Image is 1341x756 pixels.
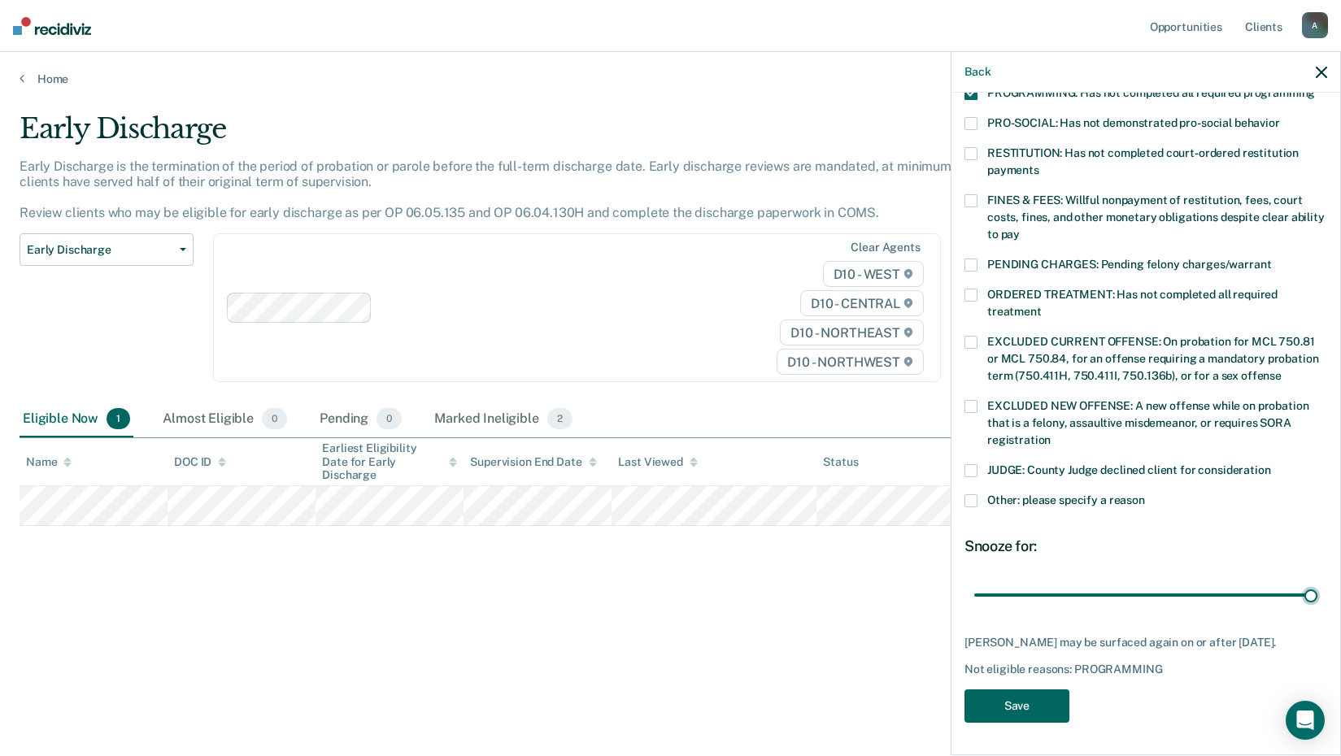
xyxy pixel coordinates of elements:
[431,402,576,437] div: Marked Ineligible
[1302,12,1328,38] div: A
[322,441,457,482] div: Earliest Eligibility Date for Early Discharge
[20,402,133,437] div: Eligible Now
[851,241,920,254] div: Clear agents
[470,455,596,469] div: Supervision End Date
[1286,701,1325,740] div: Open Intercom Messenger
[13,17,91,35] img: Recidiviz
[777,349,923,375] span: D10 - NORTHWEST
[964,689,1069,723] button: Save
[20,72,1321,86] a: Home
[964,65,991,79] button: Back
[987,193,1325,241] span: FINES & FEES: Willful nonpayment of restitution, fees, court costs, fines, and other monetary obl...
[987,258,1271,271] span: PENDING CHARGES: Pending felony charges/warrant
[316,402,405,437] div: Pending
[964,636,1327,650] div: [PERSON_NAME] may be surfaced again on or after [DATE].
[159,402,290,437] div: Almost Eligible
[107,408,130,429] span: 1
[26,455,72,469] div: Name
[987,463,1271,476] span: JUDGE: County Judge declined client for consideration
[987,335,1318,382] span: EXCLUDED CURRENT OFFENSE: On probation for MCL 750.81 or MCL 750.84, for an offense requiring a m...
[823,261,924,287] span: D10 - WEST
[964,537,1327,555] div: Snooze for:
[618,455,697,469] div: Last Viewed
[987,116,1280,129] span: PRO-SOCIAL: Has not demonstrated pro-social behavior
[987,146,1299,176] span: RESTITUTION: Has not completed court-ordered restitution payments
[262,408,287,429] span: 0
[987,86,1315,99] span: PROGRAMMING: Has not completed all required programming
[780,319,923,345] span: D10 - NORTHEAST
[20,159,986,221] p: Early Discharge is the termination of the period of probation or parole before the full-term disc...
[377,408,402,429] span: 0
[547,408,573,429] span: 2
[987,288,1278,318] span: ORDERED TREATMENT: Has not completed all required treatment
[174,455,226,469] div: DOC ID
[20,112,1025,159] div: Early Discharge
[964,663,1327,676] div: Not eligible reasons: PROGRAMMING
[987,399,1308,446] span: EXCLUDED NEW OFFENSE: A new offense while on probation that is a felony, assaultive misdemeanor, ...
[27,243,173,257] span: Early Discharge
[987,493,1145,506] span: Other: please specify a reason
[823,455,858,469] div: Status
[800,290,924,316] span: D10 - CENTRAL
